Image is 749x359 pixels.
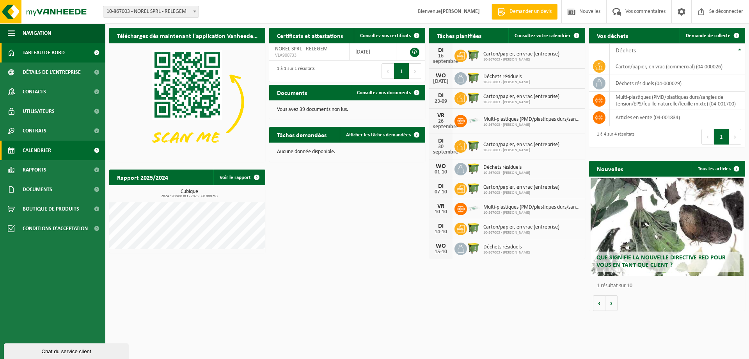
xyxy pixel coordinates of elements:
[483,94,559,100] font: Carton/papier, en vrac (entreprise)
[23,167,46,173] font: Rapports
[483,80,530,84] font: 10-867003 - [PERSON_NAME]
[596,255,726,268] font: Que signifie la nouvelle directive RED pour vous en tant que client ?
[435,229,447,235] font: 14-10
[437,203,444,209] font: VR
[483,204,661,210] font: Multi-plastiques (PMD/plastiques durs/sangles/EPS/feuille naturelle/feuille mixte)
[509,9,552,14] font: Demander un devis
[394,63,409,79] button: 1
[277,90,307,96] font: Documents
[591,178,744,276] a: Que signifie la nouvelle directive RED pour vous en tant que client ?
[709,9,743,14] font: Se déconnecter
[483,100,530,104] font: 10-867003 - [PERSON_NAME]
[103,6,199,18] span: 10-867003 - NOREL SPRL - RELEGEM
[435,169,447,175] font: 01-10
[23,30,51,36] font: Navigation
[23,206,79,212] font: Boutique de produits
[433,144,458,155] font: 30 septembre
[597,166,623,173] font: Nouvelles
[483,51,559,57] font: Carton/papier, en vrac (entreprise)
[277,149,335,155] font: Aucune donnée disponible.
[277,107,348,113] font: Vous avez 39 documents non lus.
[117,33,260,39] font: Téléchargez dès maintenant l'application Vanheede+ !
[106,9,186,14] font: 10-867003 - NOREL SPRL - RELEGEM
[23,89,46,95] font: Contacts
[680,28,744,43] a: Demande de collecte
[220,175,251,180] font: Voir le rapport
[436,73,446,79] font: WO
[438,47,444,54] font: DI
[437,113,444,119] font: VR
[616,95,736,107] font: multi-plastiques (PMD/plastiques durs/sangles de tension/EPS/feuille naturelle/feuille mixte) (04...
[433,79,449,84] font: [DATE]
[23,148,51,154] font: Calendrier
[438,93,444,99] font: DI
[351,85,424,100] a: Consultez vos documents
[483,191,530,195] font: 10-867003 - [PERSON_NAME]
[23,70,81,75] font: Détails de l'entreprise
[729,129,741,145] button: Suivant
[438,223,444,229] font: DI
[597,132,635,137] font: 1 à 4 sur 4 résultats
[597,283,632,289] font: 1 résultat sur 10
[625,9,666,14] font: Vos commentaires
[418,9,441,14] font: Bienvenue
[483,148,530,152] font: 10-867003 - [PERSON_NAME]
[597,33,628,39] font: Vos déchets
[435,189,447,195] font: 07-10
[275,46,328,52] font: NOREL SPRL - RELEGEM
[483,250,530,255] font: 10-867003 - [PERSON_NAME]
[515,33,571,38] font: Consultez votre calendrier
[686,33,731,38] font: Demande de collecte
[438,183,444,189] font: DI
[433,53,458,64] font: 16 septembre
[441,9,480,14] font: [PERSON_NAME]
[483,116,661,122] font: Multi-plastiques (PMD/plastiques durs/sangles/EPS/feuille naturelle/feuille mixte)
[467,221,480,235] img: WB-1100-HPE-GN-50
[467,241,480,255] img: WB-1100-HPE-GN-50
[483,142,559,148] font: Carton/papier, en vrac (entreprise)
[467,162,480,175] img: WB-1100-HPE-GN-50
[277,132,327,139] font: Tâches demandées
[436,163,446,170] font: WO
[23,109,55,114] font: Utilisateurs
[483,230,530,235] font: 10-867003 - [PERSON_NAME]
[23,187,52,193] font: Documents
[616,64,722,70] font: carton/papier, en vrac (commercial) (04-000026)
[275,53,296,58] font: VLA900733
[483,244,522,250] font: Déchets résiduels
[698,166,731,171] font: Tous les articles
[492,4,557,20] a: Demander un devis
[467,139,480,152] img: WB-1100-HPE-GN-50
[355,49,370,55] font: [DATE]
[435,209,447,215] font: 10-10
[277,66,315,71] font: 1 à 1 sur 1 résultats
[438,138,444,144] font: DI
[382,63,394,79] button: Précédent
[161,194,218,198] font: 2024 : 90 900 m3 - 2025 : 60 900 m3
[23,128,46,134] font: Contrats
[483,123,530,127] font: 10-867003 - [PERSON_NAME]
[483,57,530,62] font: 10-867003 - [PERSON_NAME]
[579,9,600,14] font: Nouvelles
[483,164,522,170] font: Déchets résiduels
[213,170,264,185] a: Voir le rapport
[181,189,198,195] font: Cubique
[720,134,723,140] font: 1
[4,342,130,359] iframe: widget de discussion
[109,43,265,161] img: Téléchargez l'application VHEPlus
[467,91,480,104] img: WB-1100-HPE-GN-50
[467,71,480,84] img: WB-1100-HPE-GN-50
[436,243,446,249] font: WO
[508,28,584,43] a: Consultez votre calendrier
[437,33,481,39] font: Tâches planifiées
[360,33,411,38] font: Consultez vos certificats
[616,115,680,121] font: articles en vente (04-001834)
[400,69,403,75] font: 1
[435,249,447,255] font: 15-10
[346,132,411,138] font: Afficher les tâches demandées
[483,211,530,215] font: 10-867003 - [PERSON_NAME]
[483,74,522,80] font: Déchets résiduels
[354,28,424,43] a: Consultez vos certificats
[103,6,199,17] span: 10-867003 - NOREL SPRL - RELEGEM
